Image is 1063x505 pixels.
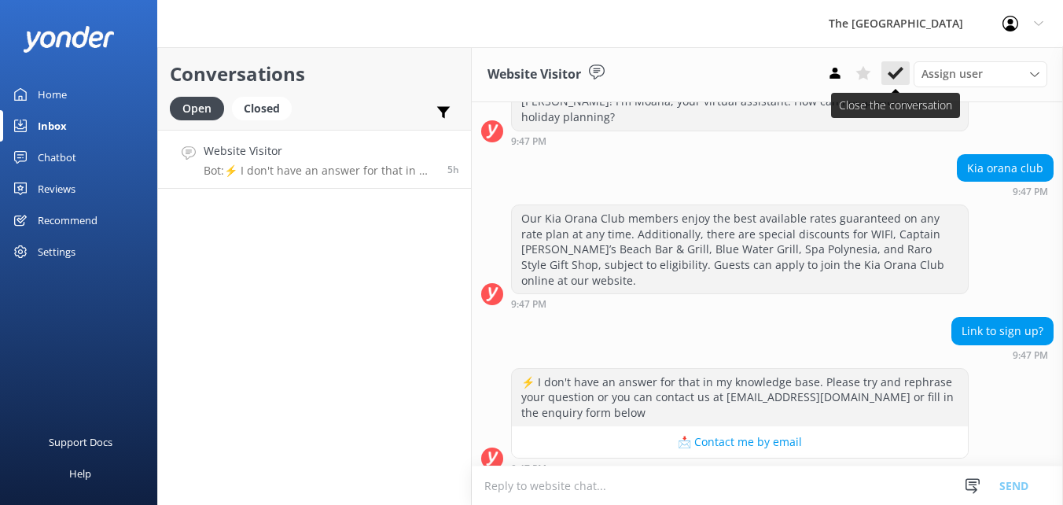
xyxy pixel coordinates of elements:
strong: 9:47 PM [1013,187,1048,197]
div: Inbox [38,110,67,142]
h2: Conversations [170,59,459,89]
button: 📩 Contact me by email [512,426,968,458]
div: Recommend [38,205,97,236]
strong: 9:47 PM [511,300,546,309]
h4: Website Visitor [204,142,436,160]
div: Kia orana club [958,155,1053,182]
a: Open [170,99,232,116]
div: 03:47am 19-Aug-2025 (UTC -10:00) Pacific/Honolulu [511,135,969,146]
strong: 9:47 PM [511,464,546,474]
div: 03:47am 19-Aug-2025 (UTC -10:00) Pacific/Honolulu [951,349,1054,360]
strong: 9:47 PM [511,137,546,146]
span: Assign user [921,65,983,83]
div: Closed [232,97,292,120]
div: Settings [38,236,75,267]
div: Home [38,79,67,110]
div: 03:47am 19-Aug-2025 (UTC -10:00) Pacific/Honolulu [957,186,1054,197]
div: Reviews [38,173,75,205]
div: Help [69,458,91,489]
div: ⚡ I don't have an answer for that in my knowledge base. Please try and rephrase your question or ... [512,369,968,426]
strong: 9:47 PM [1013,351,1048,360]
div: Chatbot [38,142,76,173]
div: Our Kia Orana Club members enjoy the best available rates guaranteed on any rate plan at any time... [512,205,968,293]
div: [PERSON_NAME]! I'm Moana, your virtual assistant. How can I help with your holiday planning? [512,88,968,130]
div: Support Docs [49,426,112,458]
div: Open [170,97,224,120]
h3: Website Visitor [487,65,581,85]
a: Website VisitorBot:⚡ I don't have an answer for that in my knowledge base. Please try and rephras... [158,130,471,189]
div: Link to sign up? [952,318,1053,345]
div: 03:47am 19-Aug-2025 (UTC -10:00) Pacific/Honolulu [511,463,969,474]
img: yonder-white-logo.png [24,26,114,52]
div: Assign User [914,61,1047,87]
div: 03:47am 19-Aug-2025 (UTC -10:00) Pacific/Honolulu [511,298,969,309]
p: Bot: ⚡ I don't have an answer for that in my knowledge base. Please try and rephrase your questio... [204,164,436,178]
a: Closed [232,99,300,116]
span: 03:47am 19-Aug-2025 (UTC -10:00) Pacific/Honolulu [447,163,459,176]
